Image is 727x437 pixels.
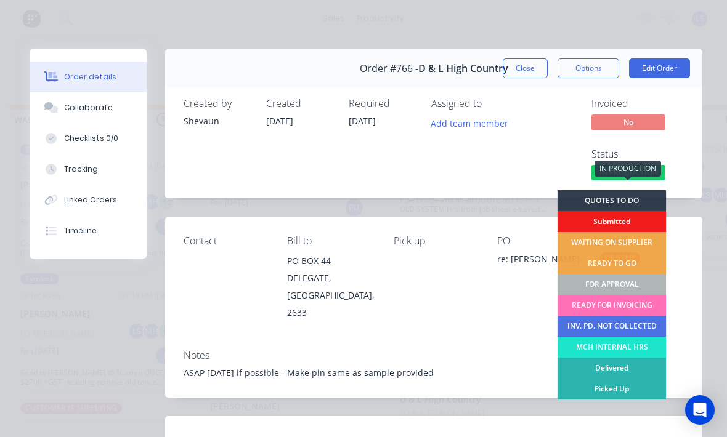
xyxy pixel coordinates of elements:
div: MCH INTERNAL HRS [558,337,667,358]
span: No [591,114,665,130]
button: Close [503,58,548,78]
div: Linked Orders [64,194,117,206]
div: DELEGATE, [GEOGRAPHIC_DATA], 2633 [287,270,374,321]
div: re: [PERSON_NAME] [497,252,581,270]
div: PO BOX 44DELEGATE, [GEOGRAPHIC_DATA], 2633 [287,252,374,321]
div: Assigned to [431,98,554,110]
div: Contact [184,235,267,247]
button: Options [558,58,619,78]
button: Add team member [431,114,515,131]
div: Delivered [558,358,667,379]
div: Created by [184,98,251,110]
button: IN PRODUCTION [591,165,665,183]
div: Notes [184,350,684,361]
button: Add team member [424,114,515,131]
div: Checklists 0/0 [64,133,118,144]
button: Tracking [30,154,147,185]
div: READY FOR INVOICING [558,295,667,316]
button: Timeline [30,215,147,246]
span: IN PRODUCTION [591,165,665,180]
span: [DATE] [349,115,376,127]
button: Edit Order [629,58,690,78]
button: Order details [30,62,147,92]
div: Picked Up [558,379,667,399]
div: Pick up [394,235,477,247]
div: PO BOX 44 [287,252,374,270]
div: ASAP [DATE] if possible - Make pin same as sample provided [184,366,684,379]
div: Required [349,98,416,110]
div: Order details [64,71,116,82]
button: Checklists 0/0 [30,123,147,154]
div: Status [591,148,684,160]
div: FOR APPROVAL [558,274,667,295]
span: D & L High Country [418,63,508,74]
div: Bill to [287,235,374,247]
div: Open Intercom Messenger [685,395,715,425]
div: INV. PD. NOT COLLECTED [558,316,667,337]
div: WAITING ON SUPPLIER [558,232,667,253]
div: Collaborate [64,102,113,113]
div: Submitted [558,211,667,232]
div: Shevaun [184,114,251,127]
span: [DATE] [266,115,293,127]
div: Invoiced [591,98,684,110]
button: Collaborate [30,92,147,123]
div: Timeline [64,225,97,236]
span: Order #766 - [360,63,418,74]
button: Linked Orders [30,185,147,215]
div: QUOTES TO DO [558,190,667,211]
div: IN PRODUCTION [595,161,661,177]
div: Created [266,98,334,110]
div: PO [497,235,581,247]
div: READY TO GO [558,253,667,274]
div: Tracking [64,164,98,175]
